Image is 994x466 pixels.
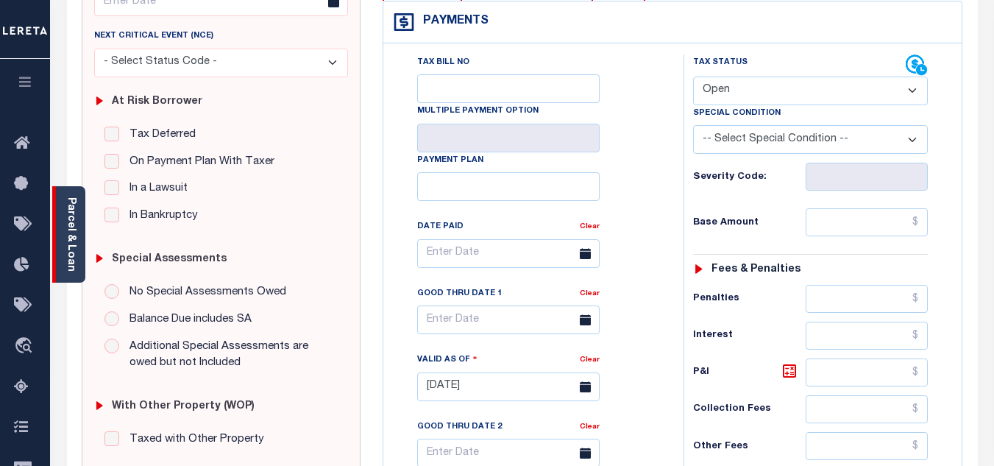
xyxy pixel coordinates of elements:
input: $ [806,322,928,350]
h6: Collection Fees [693,403,806,415]
a: Clear [580,423,600,431]
a: Clear [580,223,600,230]
input: $ [806,432,928,460]
h4: Payments [416,15,489,29]
label: Balance Due includes SA [122,311,252,328]
input: $ [806,359,928,386]
input: $ [806,285,928,313]
label: Date Paid [417,221,464,233]
label: Special Condition [693,107,781,120]
h6: Special Assessments [112,253,227,266]
a: Parcel & Loan [65,197,76,272]
label: Taxed with Other Property [122,431,264,448]
label: Tax Status [693,57,748,69]
h6: P&I [693,362,806,383]
h6: At Risk Borrower [112,96,202,108]
h6: Penalties [693,293,806,305]
h6: with Other Property (WOP) [112,400,255,413]
label: No Special Assessments Owed [122,284,286,301]
label: In Bankruptcy [122,208,198,225]
a: Clear [580,356,600,364]
label: Good Thru Date 2 [417,421,502,434]
input: $ [806,208,928,236]
h6: Interest [693,330,806,342]
h6: Other Fees [693,441,806,453]
input: Enter Date [417,373,600,401]
h6: Severity Code: [693,172,806,183]
label: On Payment Plan With Taxer [122,154,274,171]
a: Clear [580,290,600,297]
label: Valid as Of [417,353,478,367]
h6: Fees & Penalties [711,264,800,276]
label: Next Critical Event (NCE) [94,30,213,43]
input: $ [806,395,928,423]
label: Multiple Payment Option [417,105,539,118]
h6: Base Amount [693,217,806,229]
label: Additional Special Assessments are owed but not Included [122,339,338,372]
i: travel_explore [14,337,38,356]
label: Payment Plan [417,155,483,167]
label: Good Thru Date 1 [417,288,502,300]
input: Enter Date [417,239,600,268]
label: In a Lawsuit [122,180,188,197]
label: Tax Deferred [122,127,196,144]
input: Enter Date [417,306,600,334]
label: Tax Bill No [417,57,469,69]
